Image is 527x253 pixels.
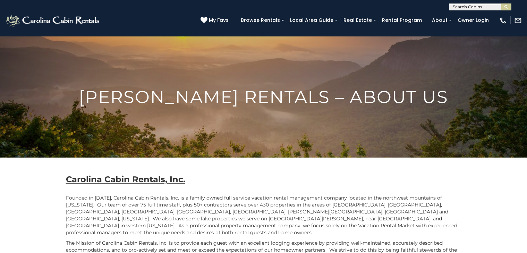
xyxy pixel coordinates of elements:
[66,194,461,236] p: Founded in [DATE], Carolina Cabin Rentals, Inc. is a family owned full service vacation rental ma...
[514,17,522,24] img: mail-regular-white.png
[428,15,451,26] a: About
[5,14,101,27] img: White-1-2.png
[209,17,229,24] span: My Favs
[287,15,337,26] a: Local Area Guide
[237,15,283,26] a: Browse Rentals
[454,15,492,26] a: Owner Login
[201,17,230,24] a: My Favs
[379,15,425,26] a: Rental Program
[340,15,375,26] a: Real Estate
[499,17,507,24] img: phone-regular-white.png
[66,174,185,184] b: Carolina Cabin Rentals, Inc.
